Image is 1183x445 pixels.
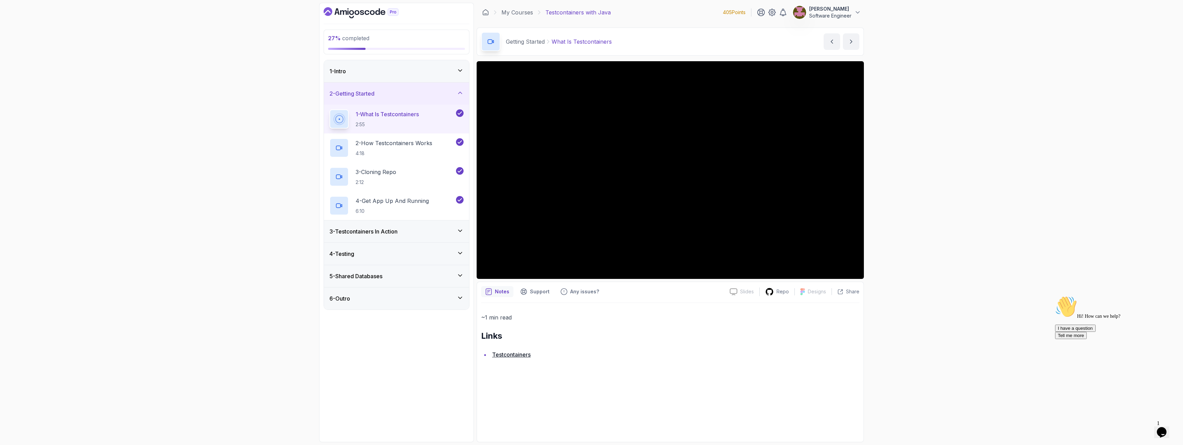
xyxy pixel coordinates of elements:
[482,9,489,16] a: Dashboard
[329,227,398,236] h3: 3 - Testcontainers In Action
[356,168,396,176] p: 3 - Cloning Repo
[3,3,25,25] img: :wave:
[808,288,826,295] p: Designs
[328,35,369,42] span: completed
[356,197,429,205] p: 4 - Get App Up And Running
[356,121,419,128] p: 2:55
[329,294,350,303] h3: 6 - Outro
[356,150,432,157] p: 4:18
[843,33,859,50] button: next content
[3,21,68,26] span: Hi! How can we help?
[552,37,612,46] p: What Is Testcontainers
[740,288,754,295] p: Slides
[809,12,851,19] p: Software Engineer
[530,288,550,295] p: Support
[1154,417,1176,438] iframe: chat widget
[481,330,859,341] h2: Links
[481,286,513,297] button: notes button
[760,287,794,296] a: Repo
[329,138,464,158] button: 2-How Testcontainers Works4:18
[570,288,599,295] p: Any issues?
[324,243,469,265] button: 4-Testing
[492,351,531,358] a: Testcontainers
[793,6,861,19] button: user profile image[PERSON_NAME]Software Engineer
[329,67,346,75] h3: 1 - Intro
[556,286,603,297] button: Feedback button
[324,287,469,310] button: 6-Outro
[481,313,859,322] p: ~1 min read
[324,265,469,287] button: 5-Shared Databases
[809,6,851,12] p: [PERSON_NAME]
[329,272,382,280] h3: 5 - Shared Databases
[329,89,375,98] h3: 2 - Getting Started
[506,37,545,46] p: Getting Started
[545,8,611,17] p: Testcontainers with Java
[324,220,469,242] button: 3-Testcontainers In Action
[329,196,464,215] button: 4-Get App Up And Running6:10
[3,32,43,39] button: I have a question
[846,288,859,295] p: Share
[832,288,859,295] button: Share
[3,3,127,46] div: 👋Hi! How can we help?I have a questionTell me more
[501,8,533,17] a: My Courses
[3,39,34,46] button: Tell me more
[356,208,429,215] p: 6:10
[356,110,419,118] p: 1 - What Is Testcontainers
[793,6,806,19] img: user profile image
[356,139,432,147] p: 2 - How Testcontainers Works
[723,9,746,16] p: 405 Points
[329,167,464,186] button: 3-Cloning Repo2:12
[324,7,414,18] a: Dashboard
[495,288,509,295] p: Notes
[516,286,554,297] button: Support button
[824,33,840,50] button: previous content
[329,109,464,129] button: 1-What Is Testcontainers2:55
[356,179,396,186] p: 2:12
[328,35,341,42] span: 27 %
[1052,293,1176,414] iframe: chat widget
[324,60,469,82] button: 1-Intro
[477,61,864,279] iframe: 1 - What is Testcontainers
[324,83,469,105] button: 2-Getting Started
[777,288,789,295] p: Repo
[329,250,354,258] h3: 4 - Testing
